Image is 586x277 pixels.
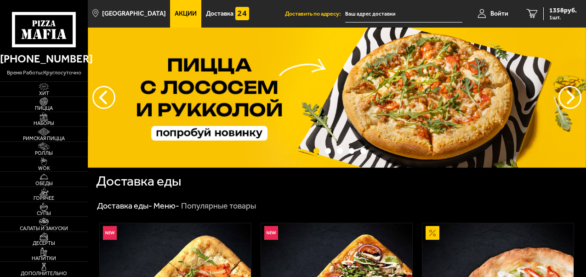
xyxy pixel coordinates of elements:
[360,148,366,154] button: точки переключения
[235,7,249,21] img: 15daf4d41897b9f0e9f617042186c801.svg
[181,201,256,211] div: Популярные товары
[558,86,581,109] button: предыдущий
[175,11,197,17] span: Акции
[325,148,331,154] button: точки переключения
[97,201,152,211] a: Доставка еды-
[264,226,278,240] img: Новинка
[96,175,181,188] h1: Доставка еды
[345,6,462,23] input: Ваш адрес доставки
[490,11,508,17] span: Войти
[102,11,166,17] span: [GEOGRAPHIC_DATA]
[103,226,117,240] img: Новинка
[285,11,345,17] span: Доставить по адресу:
[349,148,355,154] button: точки переключения
[154,201,179,211] a: Меню-
[549,7,577,14] span: 1358 руб.
[313,148,319,154] button: точки переключения
[92,86,115,109] button: следующий
[549,15,577,20] span: 1 шт.
[426,226,439,240] img: Акционный
[337,148,343,154] button: точки переключения
[206,11,233,17] span: Доставка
